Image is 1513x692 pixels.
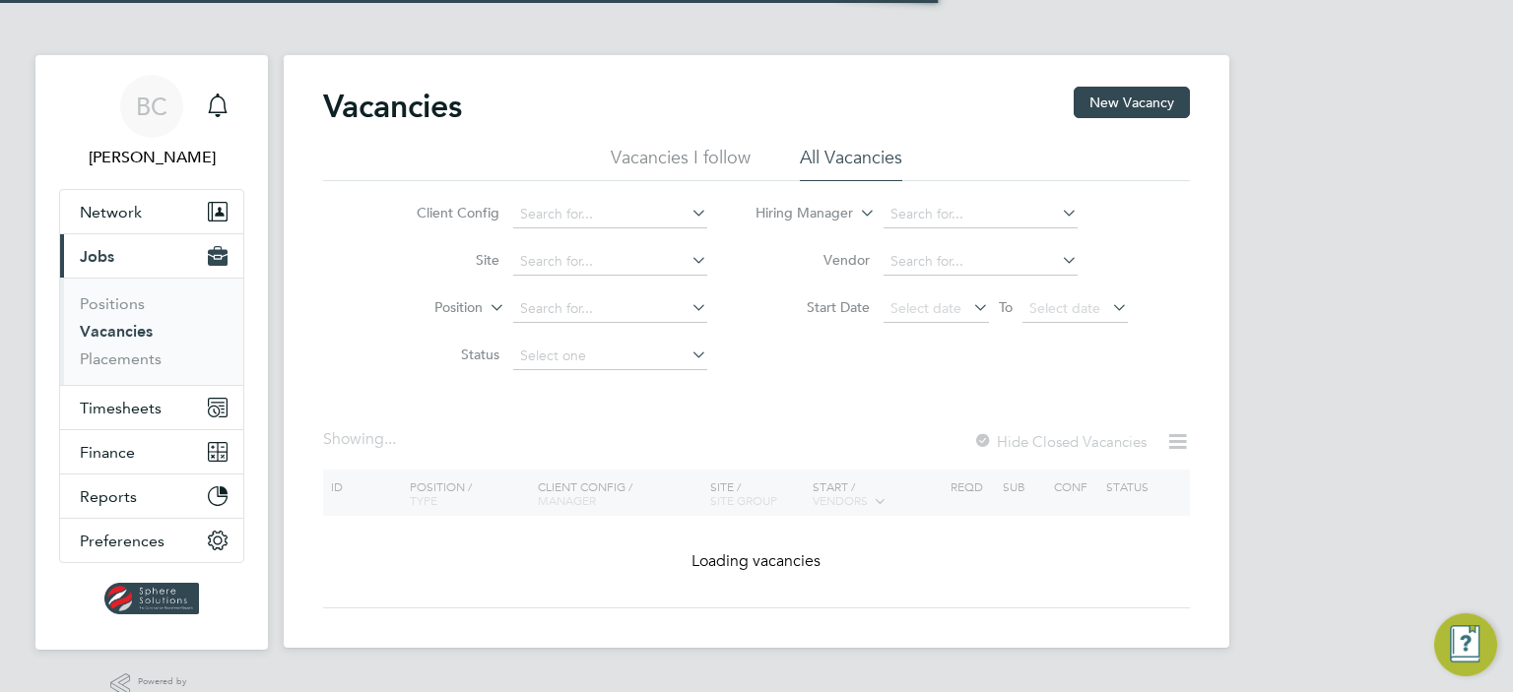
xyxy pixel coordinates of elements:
label: Vendor [756,251,870,269]
span: Select date [890,299,961,317]
button: Jobs [60,234,243,278]
button: Reports [60,474,243,518]
span: BC [136,94,167,119]
li: All Vacancies [800,146,902,181]
a: Positions [80,294,145,313]
label: Hiring Manager [740,204,853,223]
button: Finance [60,430,243,473]
span: Finance [80,443,135,462]
a: Vacancies [80,322,153,341]
label: Status [386,346,499,363]
label: Client Config [386,204,499,221]
span: Briony Carr [59,146,244,169]
span: To [993,294,1019,320]
span: Network [80,203,142,221]
input: Search for... [513,201,707,228]
span: Timesheets [80,399,162,417]
h2: Vacancies [323,87,462,126]
button: Preferences [60,519,243,562]
nav: Main navigation [35,55,268,650]
label: Start Date [756,298,870,316]
input: Select one [513,343,707,370]
div: Showing [323,429,400,450]
input: Search for... [513,295,707,323]
button: Timesheets [60,386,243,429]
img: spheresolutions-logo-retina.png [104,583,200,614]
label: Hide Closed Vacancies [973,432,1147,451]
a: Go to home page [59,583,244,614]
a: Placements [80,349,162,368]
button: New Vacancy [1074,87,1190,118]
label: Position [369,298,483,318]
input: Search for... [884,248,1078,276]
span: Reports [80,487,137,506]
div: Jobs [60,278,243,385]
span: ... [384,429,396,449]
span: Powered by [138,673,193,690]
button: Network [60,190,243,233]
span: Preferences [80,532,164,550]
li: Vacancies I follow [611,146,751,181]
a: BC[PERSON_NAME] [59,75,244,169]
span: Jobs [80,247,114,266]
label: Site [386,251,499,269]
input: Search for... [513,248,707,276]
button: Engage Resource Center [1434,613,1497,676]
span: Select date [1029,299,1100,317]
input: Search for... [884,201,1078,228]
